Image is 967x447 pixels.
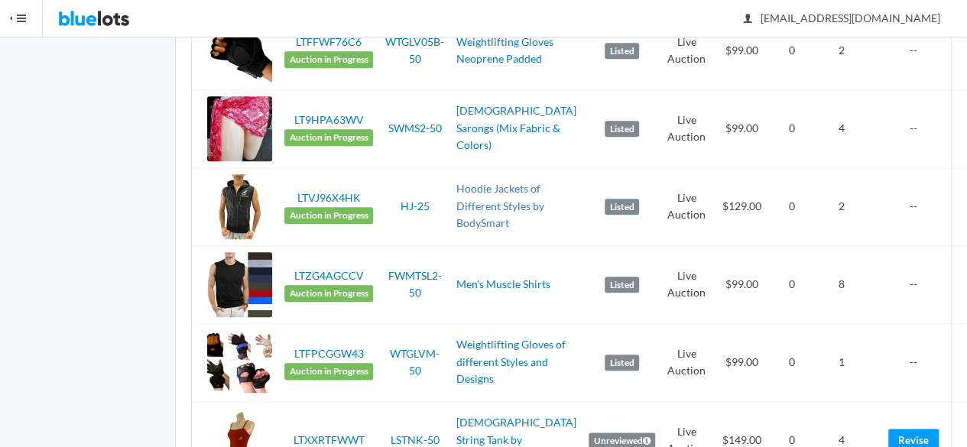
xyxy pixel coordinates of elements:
td: -- [871,245,965,323]
a: LTFFWF76C6 [296,35,362,48]
label: Listed [605,199,639,215]
td: -- [871,89,965,167]
a: LTXXRTFWWT [293,433,364,446]
td: Live Auction [661,11,712,89]
td: 0 [771,89,813,167]
a: LTZG4AGCCV [294,269,363,282]
a: Hoodie Jackets of Different Styles by BodySmart [456,182,544,229]
a: Weightlifting Gloves of different Styles and Designs [456,338,566,385]
span: Auction in Progress [284,207,373,224]
td: $99.00 [712,245,771,323]
td: Live Auction [661,245,712,323]
td: 0 [771,167,813,245]
a: LTVJ96X4HK [297,191,360,204]
span: Auction in Progress [284,285,373,302]
td: 0 [771,11,813,89]
a: Men's Muscle Shirts [456,277,550,290]
a: FWMTSL2-50 [388,269,441,300]
a: SWMS2-50 [388,121,441,134]
td: $99.00 [712,323,771,401]
td: $99.00 [712,89,771,167]
td: 8 [813,245,871,323]
label: Listed [605,277,639,293]
span: [EMAIL_ADDRESS][DOMAIN_NAME] [744,11,940,24]
td: 2 [813,11,871,89]
ion-icon: person [740,12,755,27]
label: Listed [605,43,639,60]
span: Auction in Progress [284,51,373,68]
td: Live Auction [661,323,712,401]
td: Live Auction [661,89,712,167]
td: -- [871,11,965,89]
a: LTFPCGGW43 [294,347,363,360]
td: $99.00 [712,11,771,89]
label: Listed [605,121,639,138]
td: Live Auction [661,167,712,245]
a: HJ-25 [400,199,429,212]
td: 1 [813,323,871,401]
a: LSTNK-50 [390,433,439,446]
td: -- [871,323,965,401]
td: 2 [813,167,871,245]
td: 0 [771,323,813,401]
span: Auction in Progress [284,129,373,146]
td: 4 [813,89,871,167]
td: $129.00 [712,167,771,245]
a: WTGLVM-50 [390,347,440,377]
a: LT9HPA63WV [294,113,363,126]
label: Listed [605,355,639,371]
a: [DEMOGRAPHIC_DATA] Sarongs (Mix Fabric & Colors) [456,104,576,151]
td: -- [871,167,965,245]
td: 0 [771,245,813,323]
span: Auction in Progress [284,363,373,380]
